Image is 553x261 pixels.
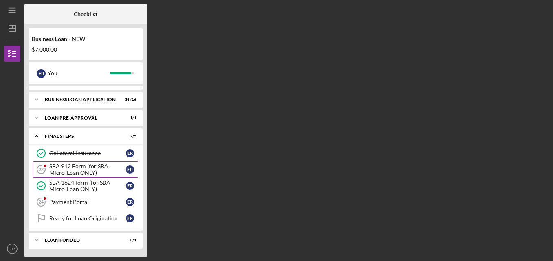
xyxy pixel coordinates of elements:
div: 0 / 1 [122,238,136,243]
div: 1 / 1 [122,115,136,120]
div: E R [126,165,134,174]
tspan: 22 [39,167,44,172]
div: Business Loan - NEW [32,36,139,42]
div: FINAL STEPS [45,134,116,139]
div: E R [37,69,46,78]
div: 2 / 5 [122,134,136,139]
div: Ready for Loan Origination [49,215,126,222]
div: SBA 912 Form (for SBA Micro-Loan ONLY) [49,163,126,176]
b: Checklist [74,11,97,17]
div: BUSINESS LOAN APPLICATION [45,97,116,102]
button: ER [4,241,20,257]
a: Collateral InsuranceER [33,145,138,161]
div: Payment Portal [49,199,126,205]
div: E R [126,214,134,222]
a: SBA 1624 form (for SBA Micro-Loan ONLY)ER [33,178,138,194]
div: Collateral Insurance [49,150,126,157]
a: 22SBA 912 Form (for SBA Micro-Loan ONLY)ER [33,161,138,178]
text: ER [9,247,15,251]
div: E R [126,182,134,190]
div: $7,000.00 [32,46,139,53]
div: 16 / 16 [122,97,136,102]
tspan: 24 [39,200,44,204]
div: SBA 1624 form (for SBA Micro-Loan ONLY) [49,179,126,192]
div: E R [126,149,134,157]
div: E R [126,198,134,206]
div: LOAN FUNDED [45,238,116,243]
a: Ready for Loan OriginationER [33,210,138,226]
div: You [48,66,110,80]
div: LOAN PRE-APPROVAL [45,115,116,120]
a: 24Payment PortalER [33,194,138,210]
